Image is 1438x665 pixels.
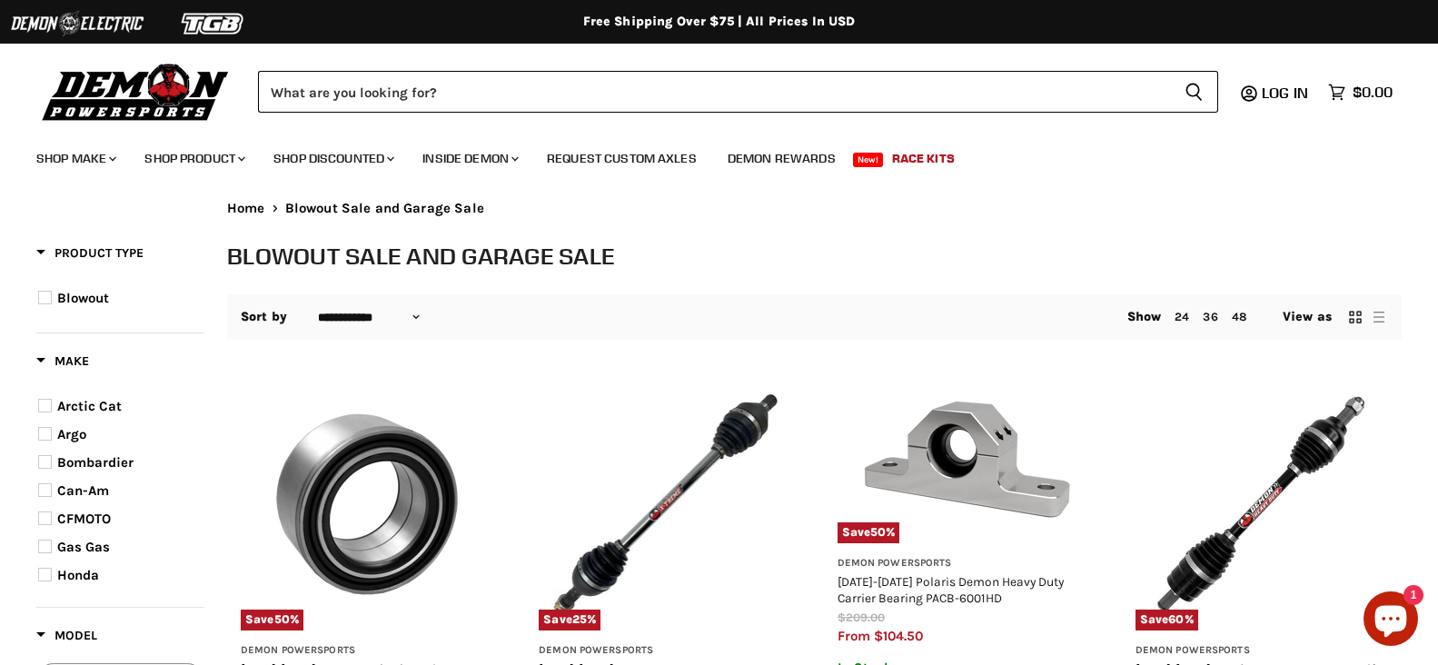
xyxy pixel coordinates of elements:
[1136,610,1198,630] span: Save %
[241,644,493,658] h3: Demon Powersports
[838,574,1064,605] a: [DATE]-[DATE] Polaris Demon Heavy Duty Carrier Bearing PACB-6001HD
[241,378,493,630] img: 2011-2022 CFMOTO Wheel Bearing Rear PAWB-14001
[258,71,1218,113] form: Product
[539,610,600,630] span: Save %
[1353,84,1393,101] span: $0.00
[1283,310,1332,324] span: View as
[1136,378,1388,630] img: 2014-2025 Honda Demon Heavy Duty Lift Kit Axle Rear Left,Rear Right PAXL-4037HD-5ET
[838,522,900,542] span: Save %
[36,352,89,375] button: Filter by Make
[57,567,99,583] span: Honda
[539,378,791,630] img: 2017-2024 Can-Am Demon Xtreme Heavy Duty Axle Race Spec 300M Rear Left,Rear Right PAXL-3037XHD-R
[838,610,885,624] span: $209.00
[23,133,1388,177] ul: Main menu
[145,6,282,41] img: TGB Logo 2
[409,140,530,177] a: Inside Demon
[36,244,144,267] button: Filter by Product Type
[36,245,144,261] span: Product Type
[227,201,1402,216] nav: Breadcrumbs
[714,140,849,177] a: Demon Rewards
[1136,644,1388,658] h3: Demon Powersports
[878,140,968,177] a: Race Kits
[57,539,110,555] span: Gas Gas
[241,610,303,630] span: Save %
[1136,378,1388,630] a: 2014-2025 Honda Demon Heavy Duty Lift Kit Axle Rear Left,Rear Right PAXL-4037HD-5ETSave60%
[285,201,484,216] span: Blowout Sale and Garage Sale
[1203,310,1217,323] a: 36
[874,628,923,644] span: $104.50
[57,398,122,414] span: Arctic Cat
[36,353,89,369] span: Make
[274,612,290,626] span: 50
[1170,71,1218,113] button: Search
[870,525,886,539] span: 50
[572,612,587,626] span: 25
[57,290,109,306] span: Blowout
[1319,79,1402,105] a: $0.00
[260,140,405,177] a: Shop Discounted
[57,482,109,499] span: Can-Am
[258,71,1170,113] input: Search
[1358,591,1423,650] inbox-online-store-chat: Shopify online store chat
[227,294,1402,340] nav: Collection utilities
[838,628,870,644] span: from
[1127,309,1162,324] span: Show
[1346,308,1364,326] button: grid view
[1175,310,1189,323] a: 24
[539,378,791,630] a: 2017-2024 Can-Am Demon Xtreme Heavy Duty Axle Race Spec 300M Rear Left,Rear Right PAXL-3037XHD-RS...
[9,6,145,41] img: Demon Electric Logo 2
[838,378,1090,543] img: 2012-2025 Polaris Demon Heavy Duty Carrier Bearing PACB-6001HD
[1262,84,1308,102] span: Log in
[57,426,86,442] span: Argo
[241,378,493,630] a: 2011-2022 CFMOTO Wheel Bearing Rear PAWB-14001Save50%
[853,153,884,167] span: New!
[1370,308,1388,326] button: list view
[131,140,256,177] a: Shop Product
[36,628,97,643] span: Model
[838,378,1090,543] a: 2012-2025 Polaris Demon Heavy Duty Carrier Bearing PACB-6001HDSave50%
[23,140,127,177] a: Shop Make
[838,557,1090,571] h3: Demon Powersports
[57,511,111,527] span: CFMOTO
[36,627,97,650] button: Filter by Model
[1254,84,1319,101] a: Log in
[539,644,791,658] h3: Demon Powersports
[227,201,265,216] a: Home
[1232,310,1246,323] a: 48
[533,140,710,177] a: Request Custom Axles
[227,241,1402,271] h1: Blowout Sale and Garage Sale
[36,59,235,124] img: Demon Powersports
[57,454,134,471] span: Bombardier
[241,310,287,324] label: Sort by
[1168,612,1184,626] span: 60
